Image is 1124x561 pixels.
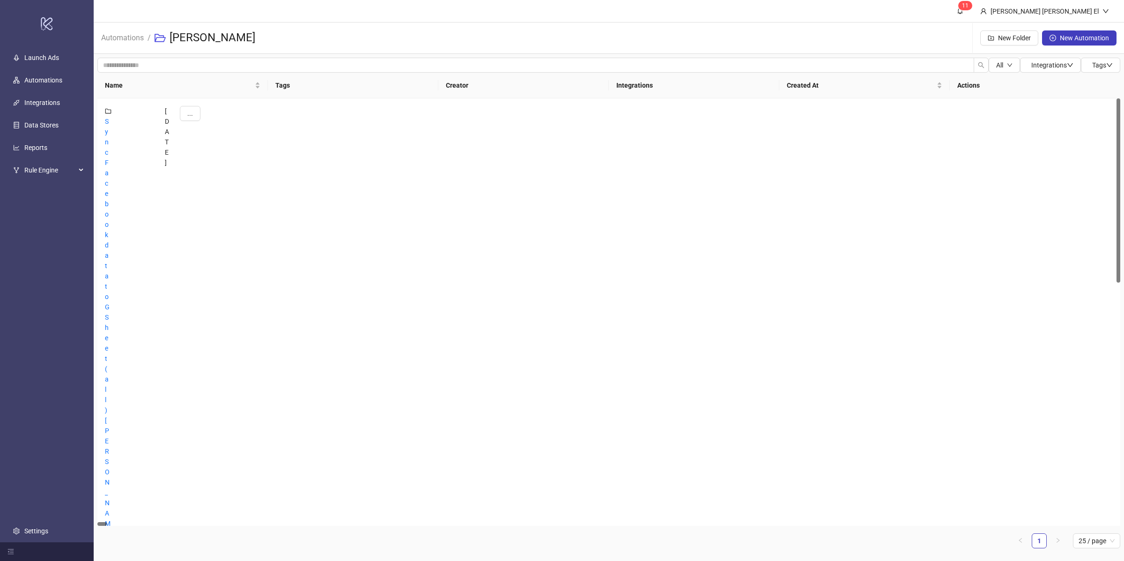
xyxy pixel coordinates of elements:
span: 1 [965,2,969,9]
th: Name [97,73,268,98]
span: Tags [1092,61,1113,69]
th: Creator [438,73,609,98]
button: Tagsdown [1081,58,1120,73]
th: Tags [268,73,438,98]
a: Launch Ads [24,54,59,61]
a: Automations [99,32,146,42]
sup: 11 [958,1,972,10]
button: left [1013,533,1028,548]
span: folder [105,108,111,114]
span: Integrations [1031,61,1073,69]
button: New Automation [1042,30,1117,45]
button: Integrationsdown [1020,58,1081,73]
span: ... [187,110,193,117]
button: right [1050,533,1065,548]
a: 1 [1032,534,1046,548]
span: left [1018,538,1023,543]
div: [DATE] [157,98,172,557]
span: user [980,8,987,15]
span: 1 [962,2,965,9]
span: New Folder [998,34,1031,42]
li: 1 [1032,533,1047,548]
h3: [PERSON_NAME] [170,30,255,45]
span: menu-fold [7,548,14,555]
span: Rule Engine [24,161,76,180]
span: All [996,61,1003,69]
span: Created At [787,80,935,90]
div: [PERSON_NAME] [PERSON_NAME] El [987,6,1102,16]
span: down [1007,62,1013,68]
li: / [148,23,151,53]
span: down [1102,8,1109,15]
span: right [1055,538,1061,543]
a: Sync Facebook data to GSheet ( all ) [PERSON_NAME] [105,118,111,548]
span: plus-circle [1050,35,1056,41]
span: down [1106,62,1113,68]
div: Page Size [1073,533,1120,548]
th: Integrations [609,73,779,98]
a: Automations [24,76,62,84]
a: Integrations [24,99,60,106]
span: fork [13,167,20,173]
th: Actions [950,73,1120,98]
a: Data Stores [24,121,59,129]
span: search [978,62,984,68]
span: 25 / page [1079,534,1115,548]
span: folder-open [155,32,166,44]
span: Name [105,80,253,90]
th: Created At [779,73,950,98]
li: Next Page [1050,533,1065,548]
li: Previous Page [1013,533,1028,548]
span: folder-add [988,35,994,41]
span: down [1067,62,1073,68]
a: Settings [24,527,48,535]
span: New Automation [1060,34,1109,42]
button: Alldown [989,58,1020,73]
span: bell [957,7,963,14]
button: New Folder [980,30,1038,45]
button: ... [180,106,200,121]
a: Reports [24,144,47,151]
